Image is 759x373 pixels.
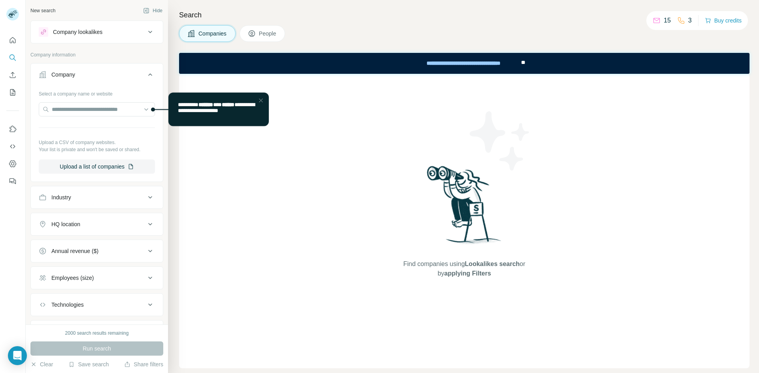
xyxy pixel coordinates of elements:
p: Company information [30,51,163,58]
button: Use Surfe API [6,139,19,154]
button: My lists [6,85,19,99]
span: People [259,30,277,37]
button: Annual revenue ($) [31,242,163,261]
div: Employees (size) [51,274,94,282]
button: Clear [30,360,53,368]
div: Select a company name or website [39,87,155,97]
p: 15 [664,16,671,25]
span: applying Filters [444,270,491,277]
button: Technologies [31,295,163,314]
img: Surfe Illustration - Stars [464,105,536,176]
button: Use Surfe on LinkedIn [6,122,19,136]
div: Industry [51,193,71,201]
button: Quick start [6,33,19,47]
button: Industry [31,188,163,207]
p: Your list is private and won't be saved or shared. [39,146,155,153]
button: Buy credits [705,15,742,26]
div: New search [30,7,55,14]
img: Surfe Illustration - Woman searching with binoculars [423,164,506,252]
button: Hide [138,5,168,17]
button: Share filters [124,360,163,368]
button: Search [6,51,19,65]
h4: Search [179,9,750,21]
p: Upload a CSV of company websites. [39,139,155,146]
button: Keywords [31,322,163,341]
div: Technologies [51,301,84,309]
button: Company [31,65,163,87]
div: Company lookalikes [53,28,102,36]
div: Company [51,71,75,79]
span: Lookalikes search [465,261,520,267]
button: Upload a list of companies [39,159,155,174]
p: 3 [688,16,692,25]
button: Enrich CSV [6,68,19,82]
iframe: Tooltip [149,91,270,128]
button: Save search [68,360,109,368]
button: Feedback [6,174,19,188]
span: Find companies using or by [401,259,527,278]
button: Employees (size) [31,268,163,287]
div: Open Intercom Messenger [8,346,27,365]
span: Companies [198,30,227,37]
button: HQ location [31,215,163,234]
button: Dashboard [6,157,19,171]
div: 2000 search results remaining [65,330,129,337]
div: Annual revenue ($) [51,247,98,255]
div: HQ location [51,220,80,228]
button: Company lookalikes [31,22,163,41]
iframe: Banner [179,53,750,74]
